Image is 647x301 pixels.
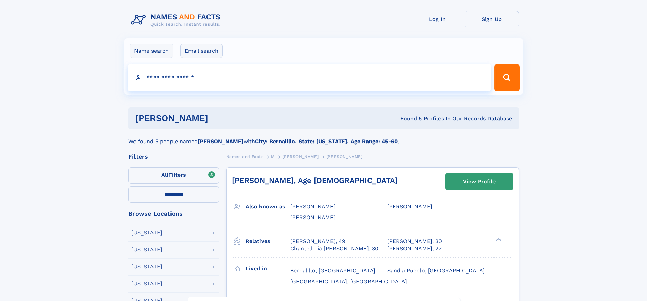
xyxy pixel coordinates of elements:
span: [PERSON_NAME] [290,214,336,221]
a: [PERSON_NAME], 30 [387,238,442,245]
label: Email search [180,44,223,58]
div: View Profile [463,174,496,189]
div: Filters [128,154,219,160]
label: Filters [128,167,219,184]
div: Found 5 Profiles In Our Records Database [304,115,512,123]
span: [PERSON_NAME] [282,154,319,159]
b: [PERSON_NAME] [198,138,244,145]
a: [PERSON_NAME], 49 [290,238,345,245]
span: [PERSON_NAME] [387,203,432,210]
span: M [271,154,275,159]
a: Chantell Tia [PERSON_NAME], 30 [290,245,378,252]
span: Bernalillo, [GEOGRAPHIC_DATA] [290,267,375,274]
span: Sandia Pueblo, [GEOGRAPHIC_DATA] [387,267,485,274]
a: M [271,152,275,161]
span: All [161,172,168,178]
div: We found 5 people named with . [128,129,519,146]
div: [US_STATE] [131,281,162,286]
a: View Profile [446,173,513,190]
a: Log In [410,11,465,27]
div: Browse Locations [128,211,219,217]
img: Logo Names and Facts [128,11,226,29]
div: [US_STATE] [131,230,162,236]
span: [PERSON_NAME] [326,154,363,159]
h3: Also known as [246,201,290,212]
h3: Lived in [246,263,290,275]
button: Search Button [494,64,519,91]
a: Names and Facts [226,152,264,161]
div: ❯ [494,237,502,242]
span: [GEOGRAPHIC_DATA], [GEOGRAPHIC_DATA] [290,278,407,285]
div: [US_STATE] [131,264,162,269]
h1: [PERSON_NAME] [135,114,304,123]
a: Sign Up [465,11,519,27]
b: City: Bernalillo, State: [US_STATE], Age Range: 45-60 [255,138,398,145]
a: [PERSON_NAME], 27 [387,245,442,252]
h3: Relatives [246,236,290,247]
a: [PERSON_NAME] [282,152,319,161]
div: [US_STATE] [131,247,162,252]
span: [PERSON_NAME] [290,203,336,210]
input: search input [128,64,491,91]
label: Name search [130,44,173,58]
a: [PERSON_NAME], Age [DEMOGRAPHIC_DATA] [232,176,398,185]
